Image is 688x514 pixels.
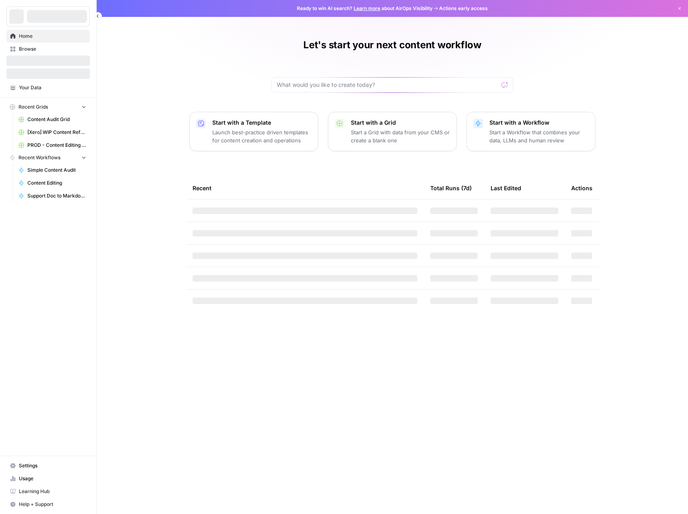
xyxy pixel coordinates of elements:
[439,5,488,12] span: Actions early access
[19,45,86,53] span: Browse
[15,139,90,152] a: PROD - Content Editing - CoreAcquisition
[351,119,450,127] p: Start with a Grid
[6,81,90,94] a: Your Data
[430,177,472,199] div: Total Runs (7d)
[27,142,86,149] span: PROD - Content Editing - CoreAcquisition
[19,462,86,469] span: Settings
[15,113,90,126] a: Content Audit Grid
[328,112,457,151] button: Start with a GridStart a Grid with data from your CMS or create a blank one
[6,152,90,164] button: Recent Workflows
[297,5,433,12] span: Ready to win AI search? about AirOps Visibility
[27,192,86,199] span: Support Doc to Markdown Converter
[6,472,90,485] a: Usage
[27,179,86,187] span: Content Editing
[27,116,86,123] span: Content Audit Grid
[19,103,48,111] span: Recent Grids
[27,167,86,174] span: Simple Content Audit
[15,126,90,139] a: [Xero] WIP Content Refresh
[212,119,311,127] p: Start with a Template
[15,164,90,177] a: Simple Content Audit
[19,501,86,508] span: Help + Support
[19,84,86,91] span: Your Data
[19,475,86,482] span: Usage
[466,112,595,151] button: Start with a WorkflowStart a Workflow that combines your data, LLMs and human review
[19,154,60,161] span: Recent Workflows
[303,39,481,51] h1: Let's start your next content workflow
[6,459,90,472] a: Settings
[6,101,90,113] button: Recent Grids
[212,128,311,144] p: Launch best-practice driven templates for content creation and operations
[15,189,90,202] a: Support Doc to Markdown Converter
[354,5,380,11] a: Learn more
[6,485,90,498] a: Learning Hub
[277,81,498,89] input: What would you like to create today?
[189,112,318,151] button: Start with a TemplateLaunch best-practice driven templates for content creation and operations
[491,177,521,199] div: Last Edited
[489,128,589,144] p: Start a Workflow that combines your data, LLMs and human review
[19,33,86,40] span: Home
[6,498,90,511] button: Help + Support
[6,43,90,56] a: Browse
[351,128,450,144] p: Start a Grid with data from your CMS or create a blank one
[6,30,90,43] a: Home
[27,129,86,136] span: [Xero] WIP Content Refresh
[15,177,90,189] a: Content Editing
[19,488,86,495] span: Learning Hub
[571,177,593,199] div: Actions
[489,119,589,127] p: Start with a Workflow
[193,177,417,199] div: Recent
